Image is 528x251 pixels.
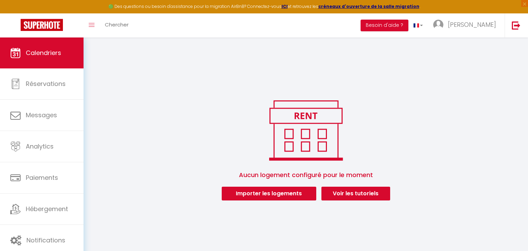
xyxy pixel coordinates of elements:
[282,3,288,9] a: ICI
[361,20,408,31] button: Besoin d'aide ?
[433,20,443,30] img: ...
[21,19,63,31] img: Super Booking
[26,236,65,244] span: Notifications
[26,79,66,88] span: Réservations
[428,13,505,37] a: ... [PERSON_NAME]
[100,13,134,37] a: Chercher
[26,173,58,182] span: Paiements
[318,3,419,9] a: créneaux d'ouverture de la salle migration
[222,187,316,200] button: Importer les logements
[92,163,520,187] span: Aucun logement configuré pour le moment
[262,97,350,163] img: rent.png
[26,48,61,57] span: Calendriers
[26,111,57,119] span: Messages
[512,21,520,30] img: logout
[448,20,496,29] span: [PERSON_NAME]
[321,187,390,200] a: Voir les tutoriels
[26,205,68,213] span: Hébergement
[105,21,129,28] span: Chercher
[26,142,54,151] span: Analytics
